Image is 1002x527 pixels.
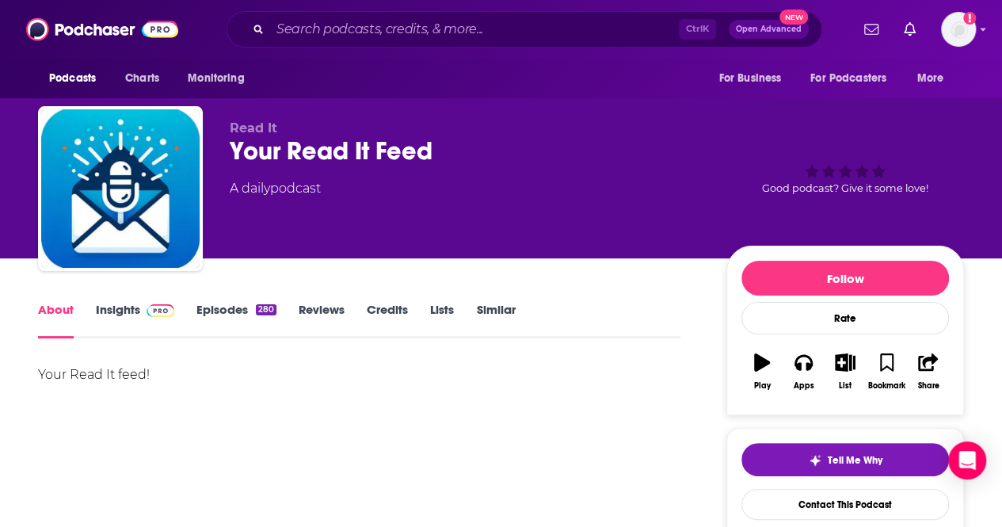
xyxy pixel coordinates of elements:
button: tell me why sparkleTell Me Why [741,443,949,476]
a: Show notifications dropdown [897,16,922,43]
img: Your Read It Feed [41,109,200,268]
a: Credits [367,302,408,338]
button: open menu [38,63,116,94]
span: Open Advanced [736,25,802,33]
div: Share [917,381,939,391]
span: For Podcasters [810,67,886,90]
div: Your Read It feed! [38,364,680,386]
div: Open Intercom Messenger [948,441,986,479]
img: Podchaser Pro [147,304,174,317]
div: Rate [741,302,949,334]
div: Good podcast? Give it some love! [726,120,964,219]
img: tell me why sparkle [809,454,821,467]
a: InsightsPodchaser Pro [96,302,174,338]
a: Lists [430,302,454,338]
a: About [38,302,74,338]
div: Search podcasts, credits, & more... [227,11,822,48]
span: Good podcast? Give it some love! [762,182,928,194]
input: Search podcasts, credits, & more... [270,17,679,42]
button: open menu [707,63,801,94]
div: Bookmark [868,381,905,391]
button: open menu [177,63,265,94]
a: Reviews [299,302,345,338]
svg: Add a profile image [963,12,976,25]
img: Podchaser - Follow, Share and Rate Podcasts [26,14,178,44]
button: open menu [906,63,964,94]
span: Charts [125,67,159,90]
div: A daily podcast [230,179,321,198]
span: Tell Me Why [828,454,882,467]
button: open menu [800,63,909,94]
button: Show profile menu [941,12,976,47]
div: Apps [794,381,814,391]
span: Ctrl K [679,19,716,40]
a: Similar [476,302,515,338]
span: Monitoring [188,67,244,90]
button: List [825,343,866,400]
span: Logged in as ARobleh [941,12,976,47]
a: Show notifications dropdown [858,16,885,43]
span: More [917,67,944,90]
img: User Profile [941,12,976,47]
div: List [839,381,852,391]
button: Play [741,343,783,400]
span: Podcasts [49,67,96,90]
button: Share [908,343,949,400]
div: 280 [256,304,276,315]
a: Episodes280 [196,302,276,338]
span: For Business [718,67,781,90]
button: Follow [741,261,949,296]
a: Contact This Podcast [741,489,949,520]
div: Play [754,381,771,391]
button: Bookmark [866,343,907,400]
a: Charts [115,63,169,94]
span: Read It [230,120,277,136]
button: Open AdvancedNew [729,20,809,39]
span: New [779,10,808,25]
button: Apps [783,343,824,400]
